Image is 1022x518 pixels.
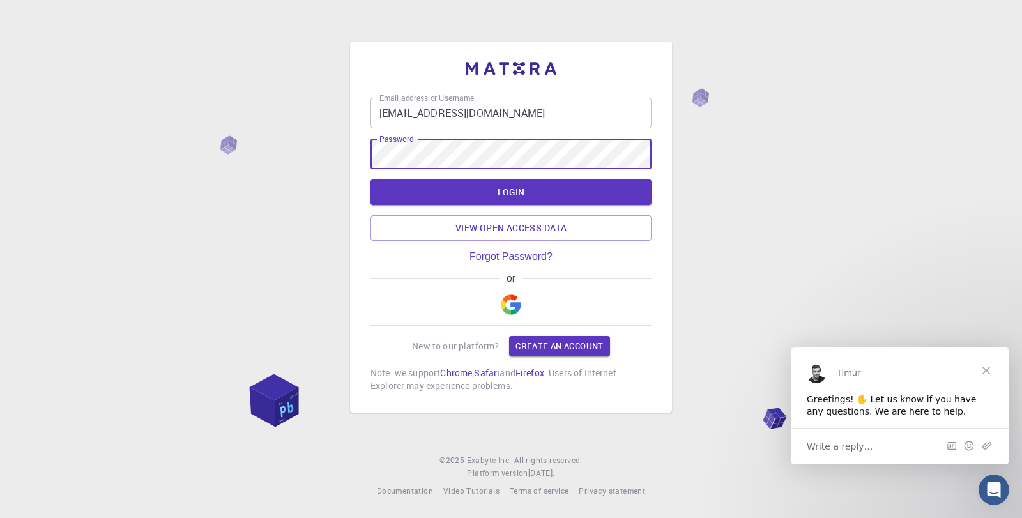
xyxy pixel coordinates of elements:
span: All rights reserved. [514,454,583,467]
iframe: Intercom live chat [979,475,1009,505]
a: Create an account [509,336,609,356]
a: Safari [474,367,500,379]
a: Documentation [377,485,433,498]
p: Note: we support , and . Users of Internet Explorer may experience problems. [370,367,652,392]
a: [DATE]. [528,467,555,480]
span: Platform version [467,467,528,480]
span: © 2025 [439,454,466,467]
a: Chrome [440,367,472,379]
a: View open access data [370,215,652,241]
span: Exabyte Inc. [467,455,512,465]
a: Exabyte Inc. [467,454,512,467]
label: Email address or Username [379,93,474,103]
a: Firefox [515,367,544,379]
span: Terms of service [510,485,568,496]
label: Password [379,133,413,144]
span: Documentation [377,485,433,496]
a: Privacy statement [579,485,645,498]
a: Forgot Password? [469,251,553,263]
span: [DATE] . [528,468,555,478]
span: Privacy statement [579,485,645,496]
img: Google [501,294,521,315]
a: Video Tutorials [443,485,500,498]
span: Video Tutorials [443,485,500,496]
button: LOGIN [370,179,652,205]
span: or [500,273,521,284]
p: New to our platform? [412,340,499,353]
iframe: Intercom live chat message [791,347,1009,464]
a: Terms of service [510,485,568,498]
